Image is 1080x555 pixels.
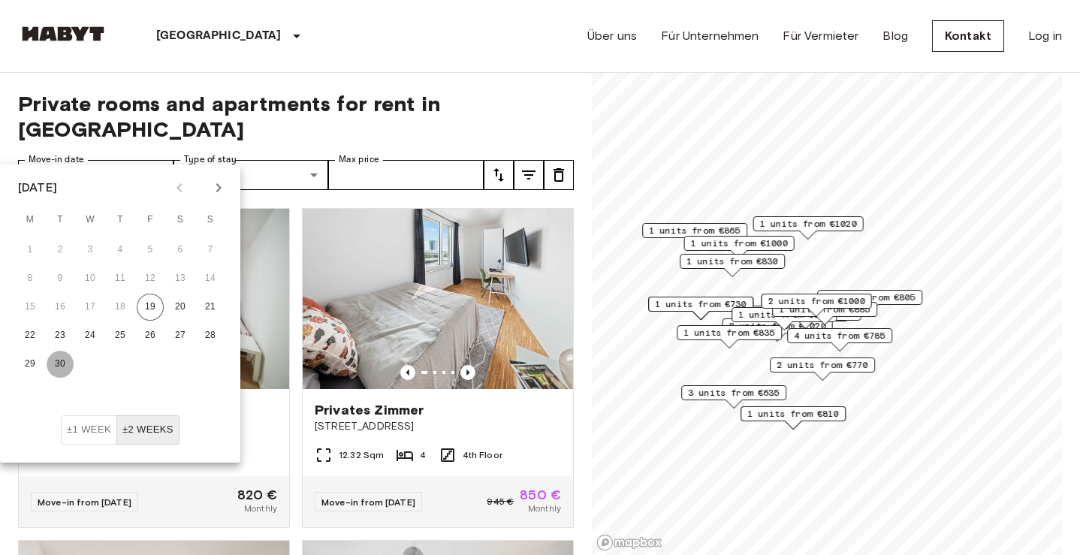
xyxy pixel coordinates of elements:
[487,495,514,508] span: 945 €
[932,20,1004,52] a: Kontakt
[732,307,837,330] div: Map marker
[339,448,384,462] span: 12.32 Sqm
[18,91,574,142] span: Private rooms and apartments for rent in [GEOGRAPHIC_DATA]
[544,160,574,190] button: tune
[18,179,57,197] div: [DATE]
[1028,27,1062,45] a: Log in
[768,294,865,308] span: 2 units from €1000
[882,27,908,45] a: Blog
[17,351,44,378] button: 29
[683,326,775,339] span: 1 units from €835
[17,205,44,235] span: Monday
[116,415,179,445] button: ±2 weeks
[783,27,858,45] a: Für Vermieter
[400,365,415,380] button: Previous image
[758,306,855,320] span: 1 units from €1010
[747,407,839,421] span: 1 units from €810
[686,255,778,268] span: 1 units from €830
[197,322,224,349] button: 28
[47,351,74,378] button: 30
[167,322,194,349] button: 27
[137,294,164,321] button: 19
[514,160,544,190] button: tune
[661,27,759,45] a: Für Unternehmen
[648,297,753,320] div: Map marker
[107,205,134,235] span: Thursday
[770,357,875,381] div: Map marker
[794,329,885,342] span: 4 units from €785
[184,153,237,166] label: Type of stay
[741,406,846,430] div: Map marker
[137,322,164,349] button: 26
[681,385,786,409] div: Map marker
[677,325,782,348] div: Map marker
[315,401,424,419] span: Privates Zimmer
[420,448,426,462] span: 4
[738,308,830,321] span: 1 units from €875
[244,502,277,515] span: Monthly
[691,237,788,250] span: 1 units from €1000
[824,291,916,304] span: 1 units from €805
[77,322,104,349] button: 24
[655,297,747,311] span: 1 units from €730
[167,294,194,321] button: 20
[61,415,179,445] div: Move In Flexibility
[303,209,573,389] img: Marketing picture of unit DE-02-022-003-03HF
[197,294,224,321] button: 21
[762,294,872,317] div: Map marker
[460,365,475,380] button: Previous image
[520,488,561,502] span: 850 €
[587,27,637,45] a: Über uns
[29,153,84,166] label: Move-in date
[787,328,892,351] div: Map marker
[206,175,231,201] button: Next month
[47,322,74,349] button: 23
[649,224,741,237] span: 1 units from €865
[684,236,795,259] div: Map marker
[302,208,574,528] a: Marketing picture of unit DE-02-022-003-03HFPrevious imagePrevious imagePrivates Zimmer[STREET_AD...
[137,205,164,235] span: Friday
[688,386,780,400] span: 3 units from €635
[528,502,561,515] span: Monthly
[484,160,514,190] button: tune
[77,205,104,235] span: Wednesday
[680,254,785,277] div: Map marker
[753,216,864,240] div: Map marker
[463,448,502,462] span: 4th Floor
[18,26,108,41] img: Habyt
[321,496,415,508] span: Move-in from [DATE]
[156,27,282,45] p: [GEOGRAPHIC_DATA]
[642,223,747,246] div: Map marker
[61,415,117,445] button: ±1 week
[197,205,224,235] span: Sunday
[237,488,277,502] span: 820 €
[339,153,379,166] label: Max price
[107,322,134,349] button: 25
[315,419,561,434] span: [STREET_ADDRESS]
[47,205,74,235] span: Tuesday
[760,217,857,231] span: 1 units from €1020
[817,290,922,313] div: Map marker
[17,322,44,349] button: 22
[777,358,868,372] span: 2 units from €770
[167,205,194,235] span: Saturday
[38,496,131,508] span: Move-in from [DATE]
[596,534,662,551] a: Mapbox logo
